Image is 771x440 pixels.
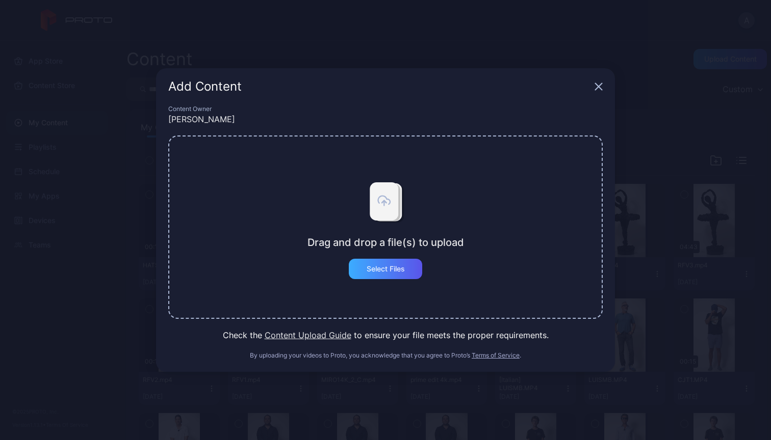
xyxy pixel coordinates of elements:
button: Content Upload Guide [265,329,351,341]
div: Drag and drop a file(s) to upload [307,236,464,249]
div: By uploading your videos to Proto, you acknowledge that you agree to Proto’s . [168,351,603,360]
button: Select Files [349,259,422,279]
div: Content Owner [168,105,603,113]
button: Terms of Service [472,351,520,360]
div: Select Files [367,265,405,273]
div: [PERSON_NAME] [168,113,603,125]
div: Check the to ensure your file meets the proper requirements. [168,329,603,341]
div: Add Content [168,80,590,93]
